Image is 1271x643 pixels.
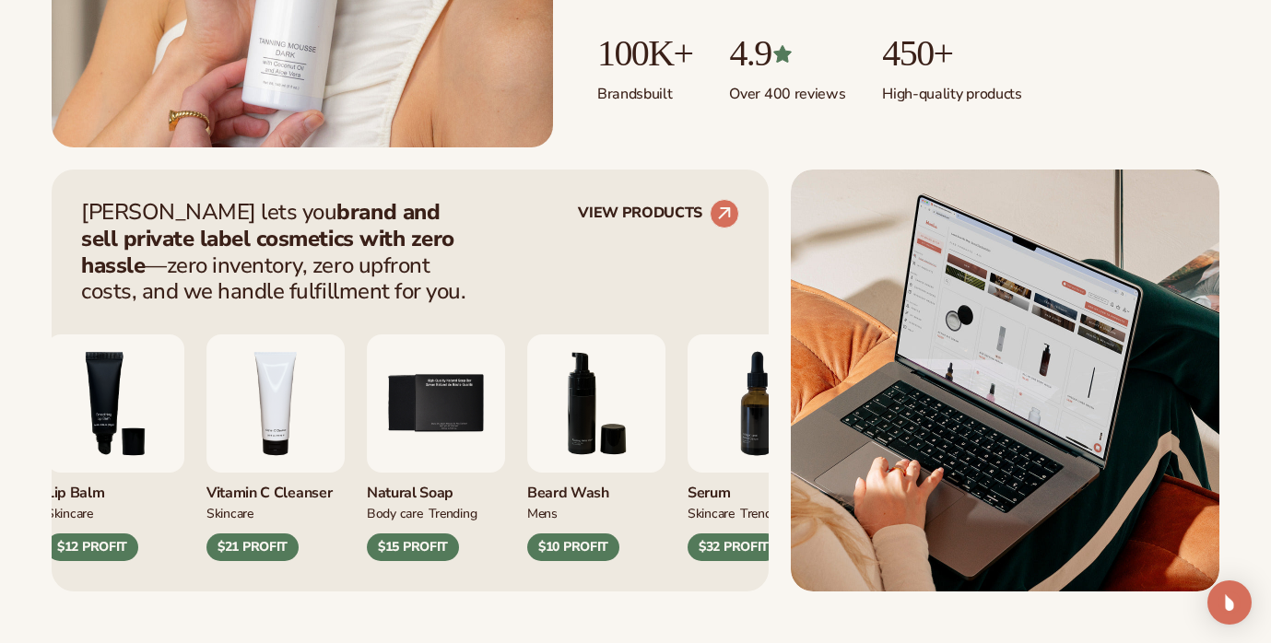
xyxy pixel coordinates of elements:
[688,334,826,561] div: 7 / 9
[46,334,184,561] div: 3 / 9
[597,33,692,74] p: 100K+
[527,503,558,522] div: mens
[206,503,253,522] div: Skincare
[527,473,665,503] div: Beard Wash
[527,533,619,561] div: $10 PROFIT
[46,473,184,503] div: Lip Balm
[882,74,1021,104] p: High-quality products
[367,503,423,522] div: BODY Care
[81,199,477,305] p: [PERSON_NAME] lets you —zero inventory, zero upfront costs, and we handle fulfillment for you.
[367,473,505,503] div: Natural Soap
[729,33,845,74] p: 4.9
[46,533,138,561] div: $12 PROFIT
[791,170,1219,591] img: Shopify Image 5
[81,197,454,280] strong: brand and sell private label cosmetics with zero hassle
[597,74,692,104] p: Brands built
[527,334,665,561] div: 6 / 9
[429,503,477,522] div: TRENDING
[46,334,184,473] img: Smoothing lip balm.
[367,334,505,561] div: 5 / 9
[882,33,1021,74] p: 450+
[206,334,345,561] div: 4 / 9
[729,74,845,104] p: Over 400 reviews
[206,473,345,503] div: Vitamin C Cleanser
[367,334,505,473] img: Nature bar of soap.
[1207,580,1252,625] div: Open Intercom Messenger
[688,334,826,473] img: Collagen and retinol serum.
[688,503,735,522] div: SKINCARE
[740,503,789,522] div: TRENDING
[206,533,299,561] div: $21 PROFIT
[527,334,665,473] img: Foaming beard wash.
[46,503,93,522] div: SKINCARE
[578,199,739,228] a: VIEW PRODUCTS
[688,473,826,503] div: Serum
[688,533,780,561] div: $32 PROFIT
[206,334,345,473] img: Vitamin c cleanser.
[367,533,459,561] div: $15 PROFIT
